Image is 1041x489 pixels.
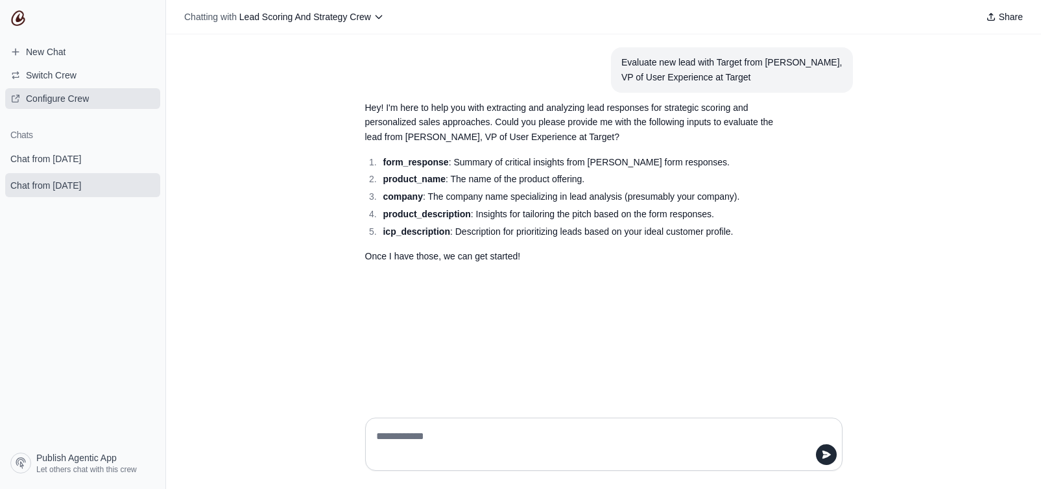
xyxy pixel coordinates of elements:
[383,157,448,167] strong: form_response
[365,101,780,145] p: Hey! I'm here to help you with extracting and analyzing lead responses for strategic scoring and ...
[365,249,780,264] p: Once I have those, we can get started!
[5,447,160,479] a: Publish Agentic App Let others chat with this crew
[26,92,89,105] span: Configure Crew
[379,189,780,204] li: : The company name specializing in lead analysis (presumably your company).
[10,179,81,192] span: Chat from [DATE]
[383,209,470,219] strong: product_description
[184,10,237,23] span: Chatting with
[621,55,843,85] div: Evaluate new lead with Target from [PERSON_NAME], VP of User Experience at Target
[383,191,422,202] strong: company
[5,65,160,86] button: Switch Crew
[379,207,780,222] li: : Insights for tailoring the pitch based on the form responses.
[383,226,449,237] strong: icp_description
[379,224,780,239] li: : Description for prioritizing leads based on your ideal customer profile.
[5,42,160,62] a: New Chat
[26,69,77,82] span: Switch Crew
[5,88,160,109] a: Configure Crew
[981,8,1028,26] button: Share
[26,45,66,58] span: New Chat
[10,152,81,165] span: Chat from [DATE]
[179,8,389,26] button: Chatting with Lead Scoring And Strategy Crew
[36,464,137,475] span: Let others chat with this crew
[999,10,1023,23] span: Share
[10,10,26,26] img: CrewAI Logo
[355,93,791,272] section: Response
[379,155,780,170] li: : Summary of critical insights from [PERSON_NAME] form responses.
[36,451,117,464] span: Publish Agentic App
[611,47,853,93] section: User message
[383,174,445,184] strong: product_name
[5,147,160,171] a: Chat from [DATE]
[239,12,371,22] span: Lead Scoring And Strategy Crew
[5,173,160,197] a: Chat from [DATE]
[379,172,780,187] li: : The name of the product offering.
